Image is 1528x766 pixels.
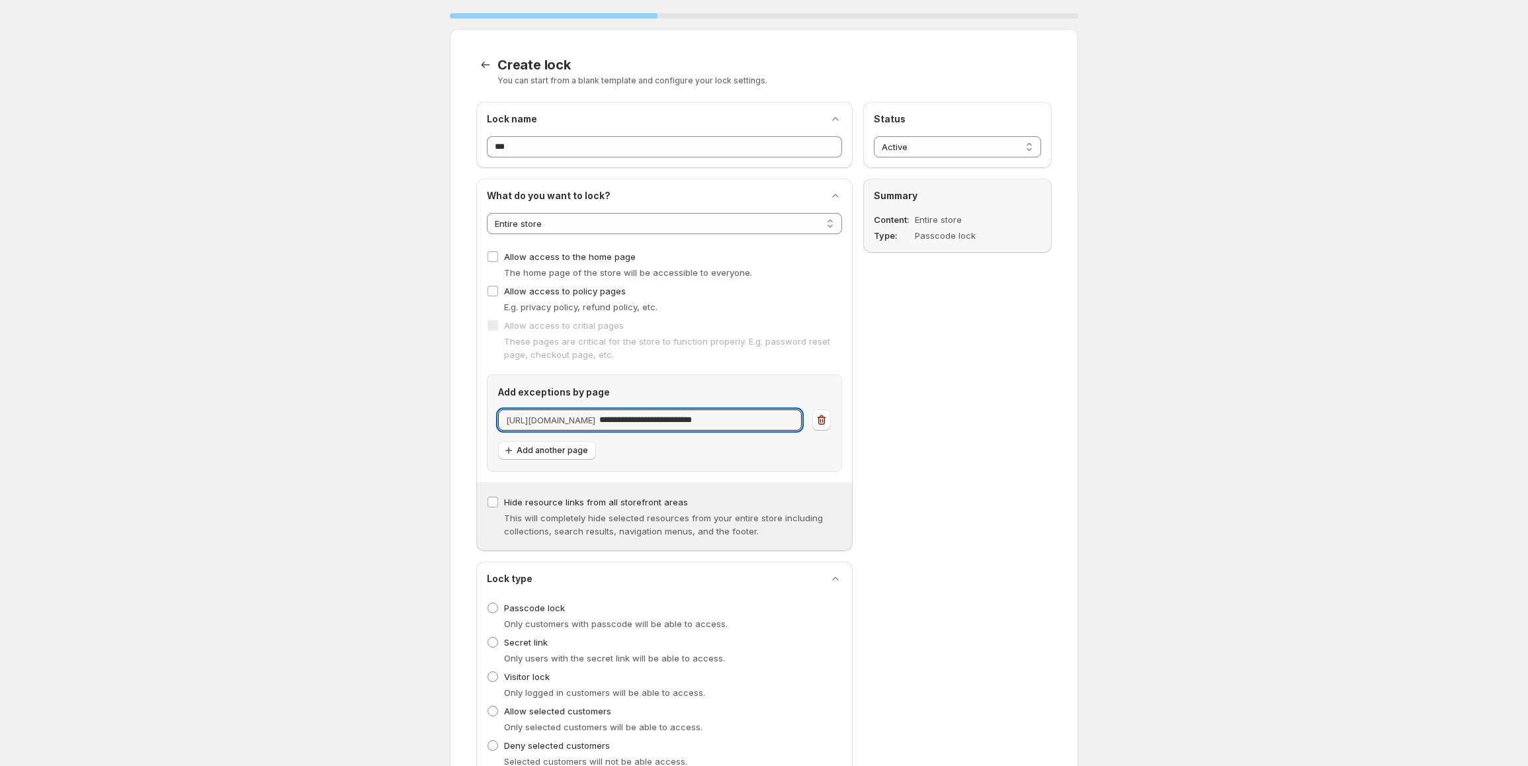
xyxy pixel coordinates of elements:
[915,213,1007,226] dd: Entire store
[874,229,912,242] dt: Type:
[504,320,624,331] span: Allow access to critial pages
[504,618,728,629] span: Only customers with passcode will be able to access.
[504,513,823,536] span: This will completely hide selected resources from your entire store including collections, search...
[504,302,658,312] span: E.g. privacy policy, refund policy, etc.
[506,415,595,425] span: [URL][DOMAIN_NAME]
[504,251,636,262] span: Allow access to the home page
[504,706,611,716] span: Allow selected customers
[504,653,725,663] span: Only users with the secret link will be able to access.
[504,740,610,751] span: Deny selected customers
[504,722,702,732] span: Only selected customers will be able to access.
[504,336,830,360] span: These pages are critical for the store to function properly. E.g. password reset page, checkout p...
[497,75,1052,86] p: You can start from a blank template and configure your lock settings.
[497,57,571,73] span: Create lock
[504,603,565,613] span: Passcode lock
[874,213,912,226] dt: Content:
[517,445,588,456] span: Add another page
[915,229,1007,242] dd: Passcode lock
[504,687,705,698] span: Only logged in customers will be able to access.
[487,572,532,585] h2: Lock type
[874,112,1041,126] h2: Status
[504,267,752,278] span: The home page of the store will be accessible to everyone.
[498,441,596,460] button: Add another page
[476,56,495,74] button: Back to templates
[504,637,548,648] span: Secret link
[504,671,550,682] span: Visitor lock
[874,189,1041,202] h2: Summary
[504,286,626,296] span: Allow access to policy pages
[487,112,537,126] h2: Lock name
[487,189,611,202] h2: What do you want to lock?
[498,386,831,399] h2: Add exceptions by page
[504,497,688,507] span: Hide resource links from all storefront areas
